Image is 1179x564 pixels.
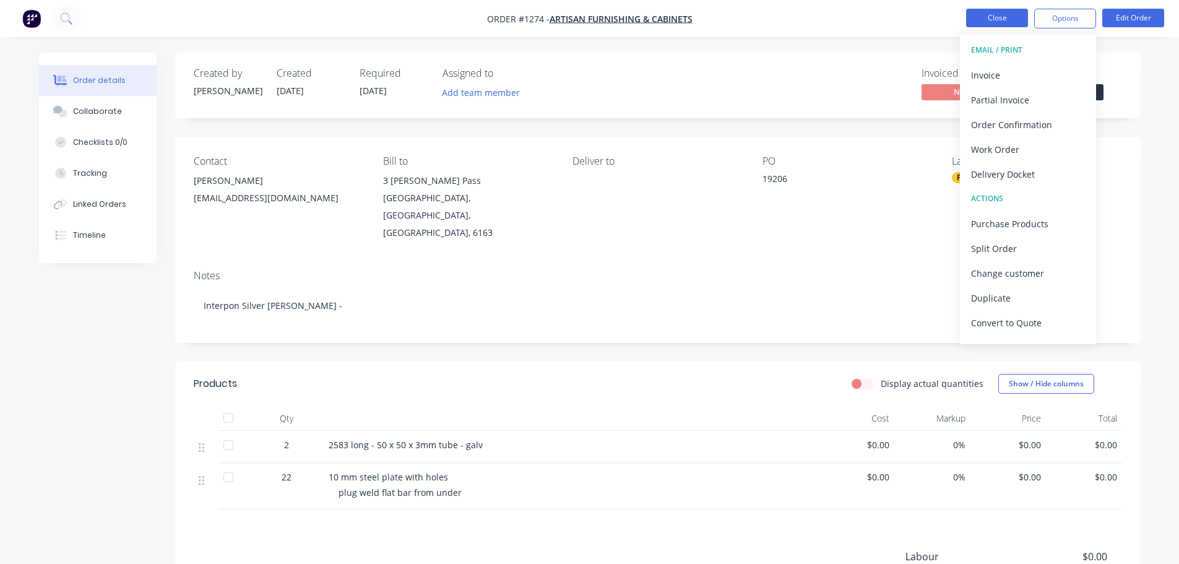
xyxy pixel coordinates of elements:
button: Options [1034,9,1096,28]
button: Work Order [960,137,1096,162]
button: Edit Order [1102,9,1164,27]
button: Timeline [39,220,157,251]
a: Artisan Furnishing & Cabinets [550,13,693,25]
span: [DATE] [277,85,304,97]
div: Invoice [971,66,1085,84]
span: Labour [905,549,1016,564]
div: Required [360,67,428,79]
div: Split Order [971,240,1085,258]
div: Change customer [971,264,1085,282]
div: Invoiced [922,67,1014,79]
button: Duplicate [960,285,1096,310]
div: [PERSON_NAME] [194,84,262,97]
div: Notes [194,270,1122,282]
span: 2 [284,438,289,451]
div: [EMAIL_ADDRESS][DOMAIN_NAME] [194,189,363,207]
button: Split Order [960,236,1096,261]
div: Deliver to [572,155,742,167]
button: Show / Hide columns [998,374,1094,394]
img: Factory [22,9,41,28]
div: Qty [249,406,324,431]
div: Tracking [73,168,107,179]
div: Markup [894,406,970,431]
span: $0.00 [1015,549,1107,564]
button: Linked Orders [39,189,157,220]
div: Order details [73,75,126,86]
button: Invoice [960,63,1096,87]
button: Purchase Products [960,211,1096,236]
div: 3 [PERSON_NAME] Pass[GEOGRAPHIC_DATA], [GEOGRAPHIC_DATA], [GEOGRAPHIC_DATA], 6163 [383,172,553,241]
div: Labels [952,155,1121,167]
button: Collaborate [39,96,157,127]
div: Partial Invoice [971,91,1085,109]
div: Created by [194,67,262,79]
div: Contact [194,155,363,167]
button: Add team member [435,84,526,101]
span: $0.00 [1051,438,1117,451]
button: Tracking [39,158,157,189]
label: Display actual quantities [881,377,983,390]
div: Price [970,406,1047,431]
button: Partial Invoice [960,87,1096,112]
div: Checklists 0/0 [73,137,127,148]
div: Purchase Products [971,215,1085,233]
button: Delivery Docket [960,162,1096,186]
div: Work Order [971,141,1085,158]
div: Bill to [383,155,553,167]
div: Linked Orders [73,199,126,210]
div: 3 [PERSON_NAME] Pass [383,172,553,189]
div: EMAIL / PRINT [971,42,1085,58]
div: Interpon Silver [PERSON_NAME] - [194,287,1122,324]
span: 10 mm steel plate with holes [329,471,448,483]
div: Duplicate [971,289,1085,307]
div: [GEOGRAPHIC_DATA], [GEOGRAPHIC_DATA], [GEOGRAPHIC_DATA], 6163 [383,189,553,241]
span: No [922,84,996,100]
span: $0.00 [975,471,1042,484]
div: [PERSON_NAME] [194,172,363,189]
span: [DATE] [360,85,387,97]
span: 0% [899,471,965,484]
button: Close [966,9,1028,27]
button: Convert to Quote [960,310,1096,335]
button: Add team member [443,84,527,101]
button: EMAIL / PRINT [960,38,1096,63]
button: Order details [39,65,157,96]
button: Change customer [960,261,1096,285]
div: Timeline [73,230,106,241]
button: Order Confirmation [960,112,1096,137]
div: PO [762,155,932,167]
div: Convert to Quote [971,314,1085,332]
div: Collaborate [73,106,122,117]
div: Total [1046,406,1122,431]
span: 0% [899,438,965,451]
div: Order Confirmation [971,116,1085,134]
div: Assigned to [443,67,566,79]
span: 22 [282,471,292,484]
span: $0.00 [1051,471,1117,484]
span: $0.00 [824,438,890,451]
div: Created [277,67,345,79]
div: 19206 [762,172,917,189]
span: 2583 long - 50 x 50 x 3mm tube - galv [329,439,483,451]
div: Powdercoating [952,172,1015,183]
span: $0.00 [824,471,890,484]
div: ACTIONS [971,191,1085,207]
div: Products [194,376,237,391]
button: Checklists 0/0 [39,127,157,158]
span: plug weld flat bar from under [339,487,462,498]
div: [PERSON_NAME][EMAIL_ADDRESS][DOMAIN_NAME] [194,172,363,212]
div: Cost [819,406,895,431]
span: $0.00 [975,438,1042,451]
button: Archive [960,335,1096,360]
button: ACTIONS [960,186,1096,211]
div: Delivery Docket [971,165,1085,183]
span: Order #1274 - [487,13,550,25]
div: Archive [971,339,1085,357]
